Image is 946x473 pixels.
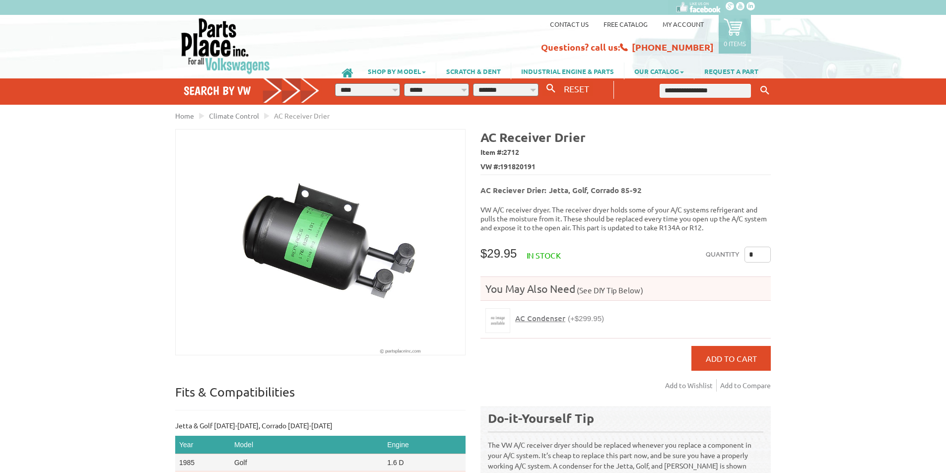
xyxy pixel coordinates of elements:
[560,81,593,96] button: RESET
[550,20,589,28] a: Contact us
[624,63,694,79] a: OUR CATALOG
[274,111,330,120] span: AC Receiver Drier
[542,81,559,96] button: Search By VW...
[480,282,771,295] h4: You May Also Need
[485,308,510,333] a: AC Condenser
[604,20,648,28] a: Free Catalog
[480,205,771,232] p: VW A/C receiver dryer. The receiver dryer holds some of your A/C systems refrigerant and pulls th...
[230,454,383,472] td: Golf
[480,160,771,174] span: VW #:
[691,346,771,371] button: Add to Cart
[757,82,772,99] button: Keyword Search
[511,63,624,79] a: INDUSTRIAL ENGINE & PARTS
[184,83,320,98] h4: Search by VW
[503,147,519,156] span: 2712
[180,17,271,74] img: Parts Place Inc!
[209,111,259,120] a: Climate Control
[663,20,704,28] a: My Account
[515,313,565,323] span: AC Condenser
[480,247,517,260] span: $29.95
[230,436,383,454] th: Model
[694,63,768,79] a: REQUEST A PART
[175,111,194,120] a: Home
[724,39,746,48] p: 0 items
[488,410,594,426] b: Do-it-Yourself Tip
[706,247,740,263] label: Quantity
[706,353,757,363] span: Add to Cart
[564,83,589,94] span: RESET
[175,384,466,410] p: Fits & Compatibilities
[568,314,604,323] span: (+$299.95)
[500,161,536,172] span: 191820191
[480,129,586,145] b: AC Receiver Drier
[436,63,511,79] a: SCRATCH & DENT
[358,63,436,79] a: SHOP BY MODEL
[486,309,510,333] img: AC Condenser
[719,15,751,54] a: 0 items
[575,285,643,295] span: (See DIY Tip Below)
[720,379,771,392] a: Add to Compare
[480,145,771,160] span: Item #:
[527,250,561,260] span: In stock
[176,130,465,355] img: AC Receiver Drier
[665,379,717,392] a: Add to Wishlist
[175,454,230,472] td: 1985
[175,420,466,431] p: Jetta & Golf [DATE]-[DATE], Corrado [DATE]-[DATE]
[515,314,604,323] a: AC Condenser(+$299.95)
[383,454,466,472] td: 1.6 D
[175,436,230,454] th: Year
[383,436,466,454] th: Engine
[480,185,642,195] b: AC Reciever Drier: Jetta, Golf, Corrado 85-92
